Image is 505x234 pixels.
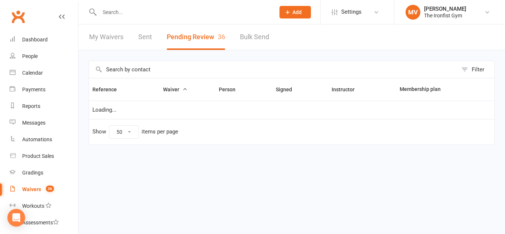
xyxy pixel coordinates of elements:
div: Product Sales [22,153,54,159]
a: Assessments [10,214,78,231]
div: The Ironfist Gym [424,12,466,19]
div: Automations [22,136,52,142]
div: Payments [22,87,45,92]
div: Calendar [22,70,43,76]
td: Loading... [89,101,494,119]
div: [PERSON_NAME] [424,6,466,12]
a: Automations [10,131,78,148]
a: Dashboard [10,31,78,48]
button: Add [279,6,311,18]
span: Add [292,9,302,15]
div: Open Intercom Messenger [7,209,25,227]
a: Product Sales [10,148,78,165]
div: Messages [22,120,45,126]
span: Signed [276,87,300,92]
span: Settings [341,4,362,20]
input: Search... [97,7,270,17]
div: Gradings [22,170,43,176]
a: Workouts [10,198,78,214]
a: Bulk Send [240,24,269,50]
button: Pending Review36 [167,24,225,50]
button: Signed [276,85,300,94]
div: Workouts [22,203,44,209]
div: Show [92,125,178,139]
span: 36 [46,186,54,192]
span: Instructor [332,87,363,92]
button: Person [219,85,244,94]
a: Reports [10,98,78,115]
a: Waivers 36 [10,181,78,198]
div: Dashboard [22,37,48,43]
a: Sent [138,24,152,50]
a: People [10,48,78,65]
span: Waiver [163,87,187,92]
a: Gradings [10,165,78,181]
span: Person [219,87,244,92]
div: Reports [22,103,40,109]
th: Membership plan [396,78,482,101]
span: 36 [218,33,225,41]
div: Filter [472,65,484,74]
button: Waiver [163,85,187,94]
a: My Waivers [89,24,123,50]
button: Filter [458,61,494,78]
input: Search by contact [89,61,458,78]
div: Waivers [22,186,41,192]
button: Instructor [332,85,363,94]
div: MV [406,5,420,20]
span: Reference [92,87,125,92]
a: Calendar [10,65,78,81]
a: Messages [10,115,78,131]
a: Payments [10,81,78,98]
div: items per page [142,129,178,135]
a: Clubworx [9,7,27,26]
div: Assessments [22,220,59,225]
button: Reference [92,85,125,94]
div: People [22,53,38,59]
